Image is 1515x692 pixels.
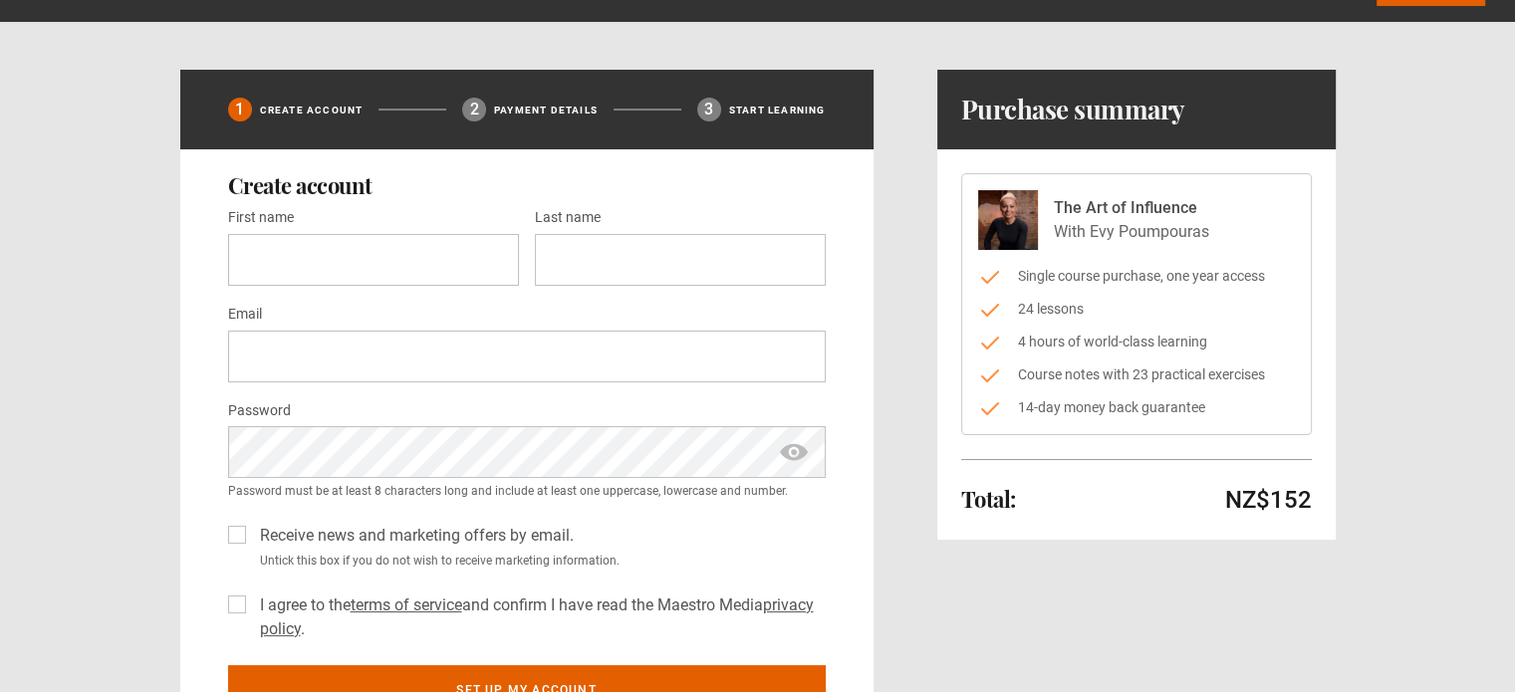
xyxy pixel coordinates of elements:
li: 14-day money back guarantee [978,397,1295,418]
label: Last name [535,206,601,230]
label: Email [228,303,262,327]
small: Untick this box if you do not wish to receive marketing information. [252,552,826,570]
label: I agree to the and confirm I have read the Maestro Media . [252,593,826,641]
p: With Evy Poumpouras [1054,220,1209,244]
a: terms of service [351,595,462,614]
li: Course notes with 23 practical exercises [978,364,1295,385]
a: privacy policy [260,595,814,638]
label: First name [228,206,294,230]
h2: Total: [961,487,1016,511]
div: 2 [462,98,486,121]
small: Password must be at least 8 characters long and include at least one uppercase, lowercase and num... [228,482,826,500]
p: NZ$152 [1225,484,1312,516]
li: 4 hours of world-class learning [978,332,1295,352]
label: Receive news and marketing offers by email. [252,524,574,548]
div: 1 [228,98,252,121]
label: Password [228,399,291,423]
li: 24 lessons [978,299,1295,320]
p: Create Account [260,103,364,117]
p: Payment details [494,103,598,117]
li: Single course purchase, one year access [978,266,1295,287]
div: 3 [697,98,721,121]
h1: Purchase summary [961,94,1185,125]
p: Start learning [729,103,826,117]
span: show password [778,426,810,478]
h2: Create account [228,173,826,197]
p: The Art of Influence [1054,196,1209,220]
